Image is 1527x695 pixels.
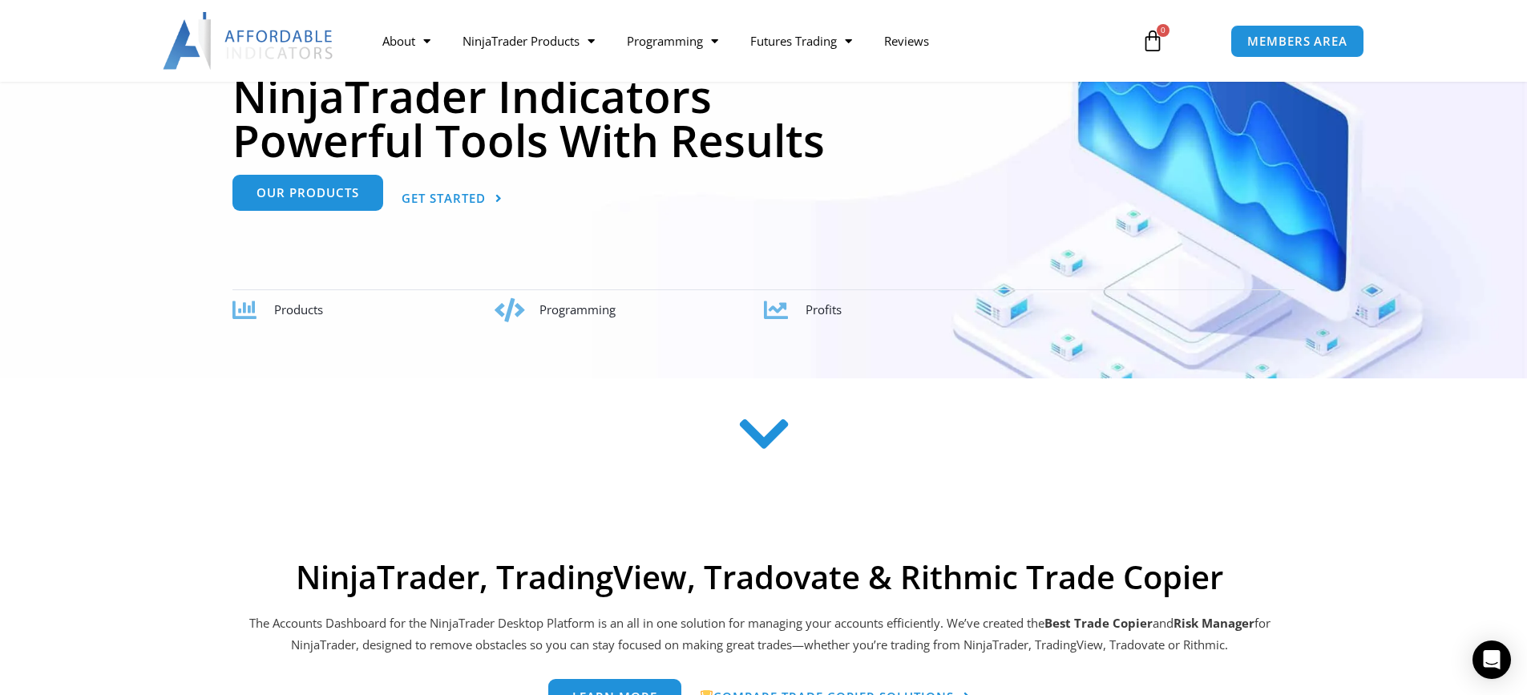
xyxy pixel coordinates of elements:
[1117,18,1188,64] a: 0
[402,181,503,217] a: Get Started
[868,22,945,59] a: Reviews
[539,301,616,317] span: Programming
[734,22,868,59] a: Futures Trading
[1230,25,1364,58] a: MEMBERS AREA
[247,612,1273,657] p: The Accounts Dashboard for the NinjaTrader Desktop Platform is an all in one solution for managin...
[257,187,359,199] span: Our Products
[247,558,1273,596] h2: NinjaTrader, TradingView, Tradovate & Rithmic Trade Copier
[163,12,335,70] img: LogoAI | Affordable Indicators – NinjaTrader
[1472,640,1511,679] div: Open Intercom Messenger
[366,22,446,59] a: About
[274,301,323,317] span: Products
[232,74,1295,162] h1: NinjaTrader Indicators Powerful Tools With Results
[446,22,611,59] a: NinjaTrader Products
[402,192,486,204] span: Get Started
[806,301,842,317] span: Profits
[1174,615,1254,631] strong: Risk Manager
[1044,615,1153,631] b: Best Trade Copier
[232,175,383,211] a: Our Products
[1157,24,1169,37] span: 0
[1247,35,1347,47] span: MEMBERS AREA
[611,22,734,59] a: Programming
[366,22,1123,59] nav: Menu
